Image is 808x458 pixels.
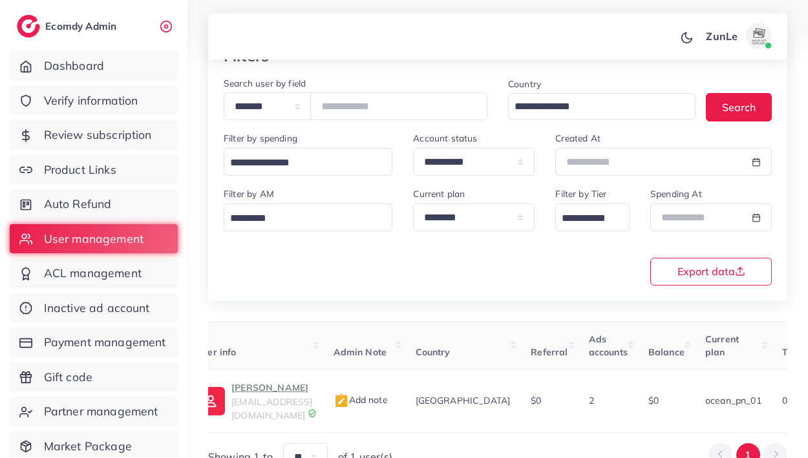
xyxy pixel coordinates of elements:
[44,161,116,178] span: Product Links
[705,395,761,406] span: ocean_pn_01
[555,132,601,145] label: Created At
[44,231,144,247] span: User management
[224,77,306,90] label: Search user by field
[782,395,787,406] span: 0
[650,187,702,200] label: Spending At
[226,209,376,229] input: Search for option
[197,387,225,415] img: ic-user-info.36bf1079.svg
[648,395,659,406] span: $0
[557,209,613,229] input: Search for option
[17,15,120,37] a: logoEcomdy Admin
[10,224,178,254] a: User management
[413,187,465,200] label: Current plan
[334,393,349,409] img: admin_note.cdd0b510.svg
[699,23,777,49] a: ZunLeavatar
[508,78,541,90] label: Country
[10,258,178,288] a: ACL management
[44,57,104,74] span: Dashboard
[226,153,376,173] input: Search for option
[44,369,92,386] span: Gift code
[10,189,178,219] a: Auto Refund
[555,203,630,231] div: Search for option
[589,333,628,358] span: Ads accounts
[650,258,772,286] button: Export data
[782,346,800,358] span: Tier
[197,346,236,358] span: User info
[44,300,150,317] span: Inactive ad account
[224,132,297,145] label: Filter by spending
[44,196,112,213] span: Auto Refund
[44,438,132,455] span: Market Package
[706,28,738,44] p: ZunLe
[197,380,312,422] a: [PERSON_NAME][EMAIL_ADDRESS][DOMAIN_NAME]
[17,15,40,37] img: logo
[10,120,178,150] a: Review subscription
[648,346,685,358] span: Balance
[44,265,142,282] span: ACL management
[413,132,477,145] label: Account status
[555,187,606,200] label: Filter by Tier
[705,333,739,358] span: Current plan
[308,409,317,418] img: 9CAL8B2pu8EFxCJHYAAAAldEVYdGRhdGU6Y3JlYXRlADIwMjItMTItMDlUMDQ6NTg6MzkrMDA6MDBXSlgLAAAAJXRFWHRkYXR...
[10,293,178,323] a: Inactive ad account
[334,346,387,358] span: Admin Note
[10,155,178,185] a: Product Links
[589,395,594,406] span: 2
[10,328,178,357] a: Payment management
[531,346,568,358] span: Referral
[706,93,772,121] button: Search
[44,403,158,420] span: Partner management
[531,395,541,406] span: $0
[45,20,120,32] h2: Ecomdy Admin
[10,86,178,116] a: Verify information
[224,203,392,231] div: Search for option
[416,395,511,406] span: [GEOGRAPHIC_DATA]
[231,380,312,395] p: [PERSON_NAME]
[231,396,312,421] span: [EMAIL_ADDRESS][DOMAIN_NAME]
[44,127,152,143] span: Review subscription
[510,97,679,117] input: Search for option
[416,346,451,358] span: Country
[44,334,166,351] span: Payment management
[746,23,772,49] img: avatar
[10,51,178,81] a: Dashboard
[508,93,696,120] div: Search for option
[224,148,392,176] div: Search for option
[44,92,138,109] span: Verify information
[334,394,388,406] span: Add note
[10,397,178,426] a: Partner management
[10,362,178,392] a: Gift code
[224,187,274,200] label: Filter by AM
[677,266,745,276] span: Export data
